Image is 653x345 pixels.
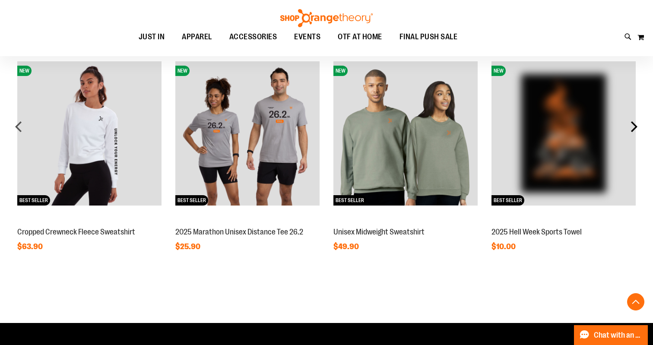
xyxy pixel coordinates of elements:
[333,242,360,251] span: $49.90
[279,9,374,27] img: Shop Orangetheory
[594,331,643,339] span: Chat with an Expert
[399,27,458,47] span: FINAL PUSH SALE
[491,242,517,251] span: $10.00
[338,27,382,47] span: OTF AT HOME
[333,61,478,206] img: Unisex Midweight Sweatshirt
[10,118,28,135] div: prev
[17,61,162,206] img: Cropped Crewneck Fleece Sweatshirt
[491,218,636,225] a: OTF 2025 Hell Week Event RetailNEWBEST SELLER
[175,242,202,251] span: $25.90
[491,195,524,206] span: BEST SELLER
[294,27,320,47] span: EVENTS
[17,66,32,76] span: NEW
[130,27,174,47] a: JUST IN
[491,66,506,76] span: NEW
[491,61,636,206] img: OTF 2025 Hell Week Event Retail
[139,27,165,47] span: JUST IN
[329,27,391,47] a: OTF AT HOME
[333,218,478,225] a: Unisex Midweight SweatshirtNEWBEST SELLER
[627,293,644,310] button: Back To Top
[229,27,277,47] span: ACCESSORIES
[17,218,162,225] a: Cropped Crewneck Fleece SweatshirtNEWBEST SELLER
[574,325,648,345] button: Chat with an Expert
[175,66,190,76] span: NEW
[221,27,286,47] a: ACCESSORIES
[173,27,221,47] a: APPAREL
[175,228,303,236] a: 2025 Marathon Unisex Distance Tee 26.2
[333,228,425,236] a: Unisex Midweight Sweatshirt
[333,195,366,206] span: BEST SELLER
[491,228,582,236] a: 2025 Hell Week Sports Towel
[333,66,348,76] span: NEW
[175,61,320,206] img: 2025 Marathon Unisex Distance Tee 26.2
[175,218,320,225] a: 2025 Marathon Unisex Distance Tee 26.2NEWBEST SELLER
[182,27,212,47] span: APPAREL
[175,195,208,206] span: BEST SELLER
[17,242,44,251] span: $63.90
[285,27,329,47] a: EVENTS
[17,195,50,206] span: BEST SELLER
[625,118,643,135] div: next
[17,228,135,236] a: Cropped Crewneck Fleece Sweatshirt
[391,27,466,47] a: FINAL PUSH SALE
